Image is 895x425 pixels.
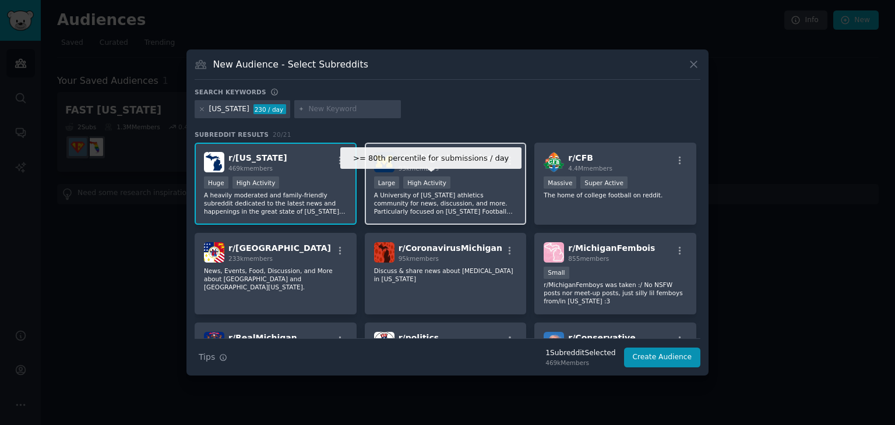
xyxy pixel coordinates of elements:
img: RealMichigan [204,332,224,352]
span: r/ [GEOGRAPHIC_DATA] [228,243,331,253]
span: 95k members [399,255,439,262]
div: High Activity [232,176,280,189]
p: r/MichiganFemboys was taken :/ No NSFW posts nor meet-up posts, just silly lil femboys from/in [U... [544,281,687,305]
span: r/ MichiganFembois [568,243,655,253]
h3: Search keywords [195,88,266,96]
div: High Activity [403,176,450,189]
span: r/ MichiganWolverines [399,153,498,162]
div: 230 / day [253,104,286,115]
div: Huge [204,176,228,189]
span: r/ RealMichigan [228,333,297,342]
button: Tips [195,347,231,367]
div: Super Active [580,176,628,189]
img: CoronavirusMichigan [374,242,394,263]
span: r/ politics [399,333,439,342]
span: 469k members [228,165,273,172]
p: The home of college football on reddit. [544,191,687,199]
span: r/ CFB [568,153,593,162]
p: News, Events, Food, Discussion, and More about [GEOGRAPHIC_DATA] and [GEOGRAPHIC_DATA][US_STATE]. [204,267,347,291]
span: 855 members [568,255,609,262]
span: r/ [US_STATE] [228,153,287,162]
h3: New Audience - Select Subreddits [213,58,368,70]
span: r/ CoronavirusMichigan [399,243,502,253]
p: A heavily moderated and family-friendly subreddit dedicated to the latest news and happenings in ... [204,191,347,215]
span: 4.4M members [568,165,612,172]
img: Michigan [204,152,224,172]
img: MichiganFembois [544,242,564,263]
img: MichiganWolverines [374,152,394,172]
button: Create Audience [624,348,701,367]
span: 233k members [228,255,273,262]
div: Large [374,176,400,189]
div: 469k Members [545,359,615,367]
img: CFB [544,152,564,172]
input: New Keyword [308,104,397,115]
img: politics [374,332,394,352]
div: Small [544,267,569,279]
span: Tips [199,351,215,363]
span: Subreddit Results [195,130,269,139]
div: Massive [544,176,576,189]
span: r/ Conservative [568,333,635,342]
span: 93k members [399,165,439,172]
span: 20 / 21 [273,131,291,138]
p: Discuss & share news about [MEDICAL_DATA] in [US_STATE] [374,267,517,283]
p: A University of [US_STATE] athletics community for news, discussion, and more. Particularly focus... [374,191,517,215]
div: 1 Subreddit Selected [545,348,615,359]
img: Detroit [204,242,224,263]
img: Conservative [544,332,564,352]
div: [US_STATE] [209,104,249,115]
